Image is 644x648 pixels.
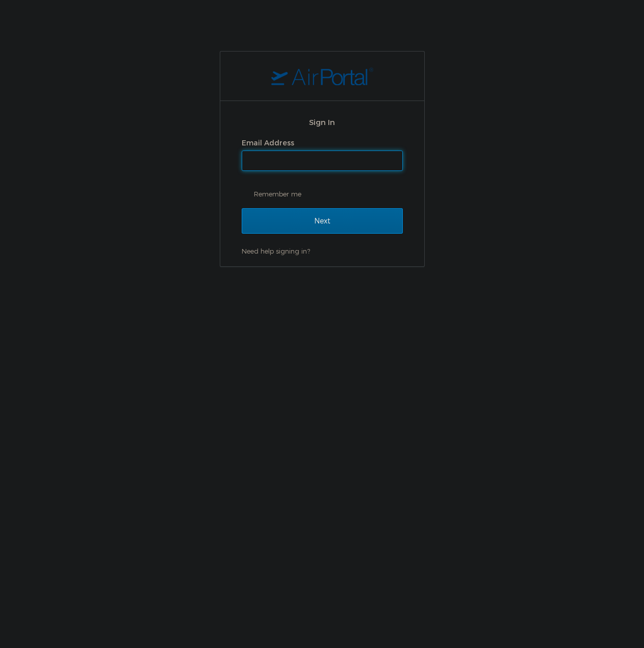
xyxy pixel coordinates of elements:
label: Email Address [242,138,294,147]
input: Next [242,208,403,234]
h2: Sign In [242,116,403,128]
img: logo [271,67,373,85]
label: Remember me [242,186,403,202]
a: Need help signing in? [242,247,310,255]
